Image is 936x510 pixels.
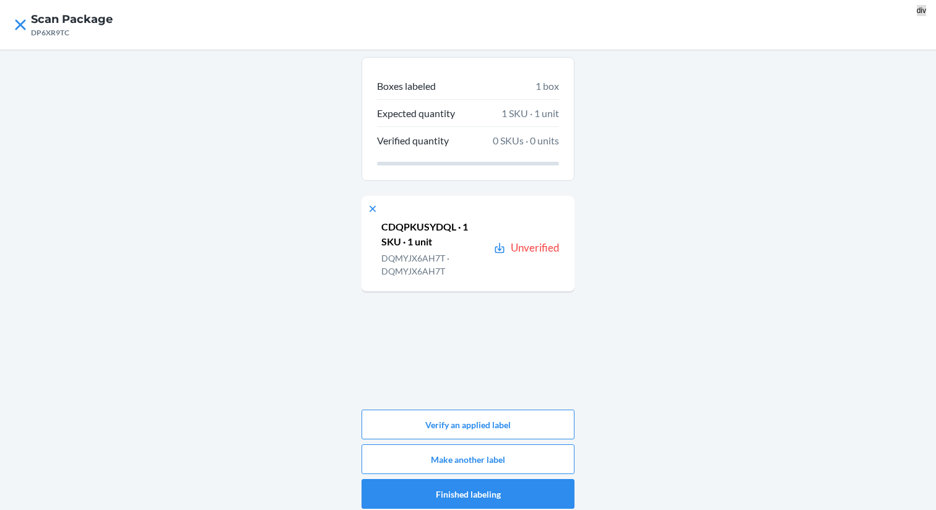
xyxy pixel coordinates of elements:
p: Verified quantity [377,133,449,148]
span: 1 box [535,79,559,94]
span: 0 SKUs · 0 units [493,133,559,148]
p: CDQPKUSYDQL · 1 SKU · 1 unit [381,219,488,249]
button: Make another label [362,444,574,474]
button: Finished labeling [362,479,574,509]
button: Verify an applied label [362,410,574,439]
div: DP6XR9TC [31,27,113,38]
div: Unverified [511,240,560,256]
p: Expected quantity [377,106,455,121]
p: Boxes labeled [377,79,436,94]
span: 1 SKU · 1 unit [501,106,559,121]
h4: Scan Package [31,11,113,27]
p: DQMYJX6AH7T · DQMYJX6AH7T [381,252,488,278]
